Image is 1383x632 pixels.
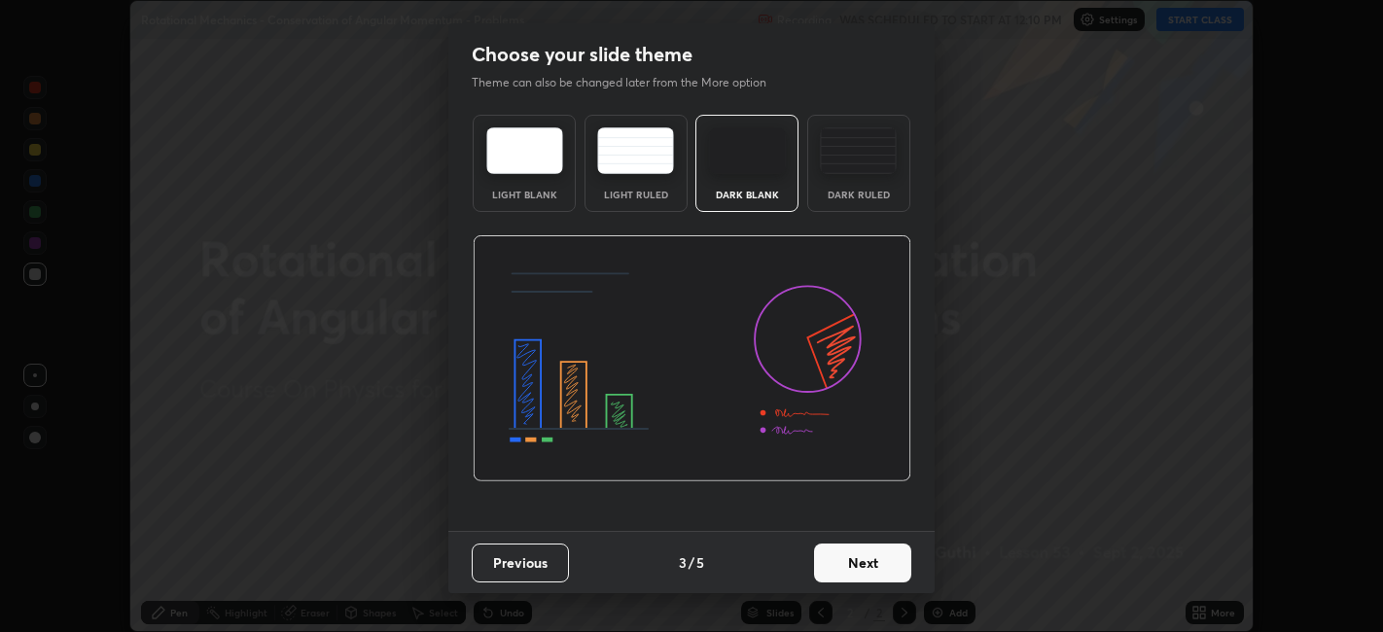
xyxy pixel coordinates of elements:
img: darkTheme.f0cc69e5.svg [709,127,786,174]
h2: Choose your slide theme [472,42,692,67]
div: Light Blank [485,190,563,199]
h4: 5 [696,552,704,573]
div: Dark Ruled [820,190,898,199]
img: darkRuledTheme.de295e13.svg [820,127,897,174]
img: darkThemeBanner.d06ce4a2.svg [473,235,911,482]
img: lightRuledTheme.5fabf969.svg [597,127,674,174]
button: Next [814,544,911,582]
button: Previous [472,544,569,582]
div: Light Ruled [597,190,675,199]
img: lightTheme.e5ed3b09.svg [486,127,563,174]
p: Theme can also be changed later from the More option [472,74,787,91]
h4: 3 [679,552,687,573]
div: Dark Blank [708,190,786,199]
h4: / [689,552,694,573]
